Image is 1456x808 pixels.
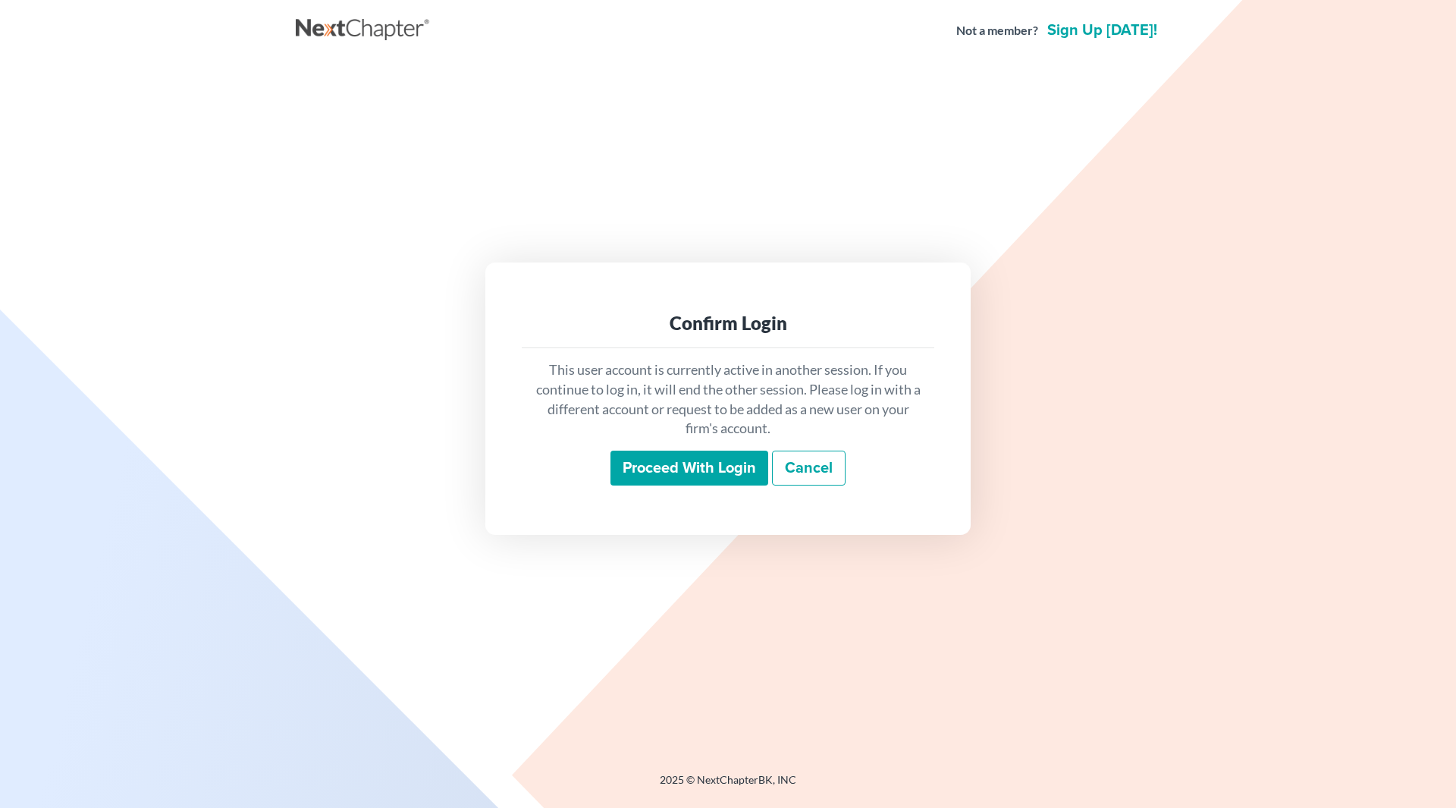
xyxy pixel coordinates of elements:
[956,22,1038,39] strong: Not a member?
[610,451,768,486] input: Proceed with login
[772,451,846,486] a: Cancel
[534,360,922,439] p: This user account is currently active in another session. If you continue to log in, it will end ...
[534,311,922,335] div: Confirm Login
[296,772,1160,800] div: 2025 © NextChapterBK, INC
[1044,23,1160,38] a: Sign up [DATE]!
